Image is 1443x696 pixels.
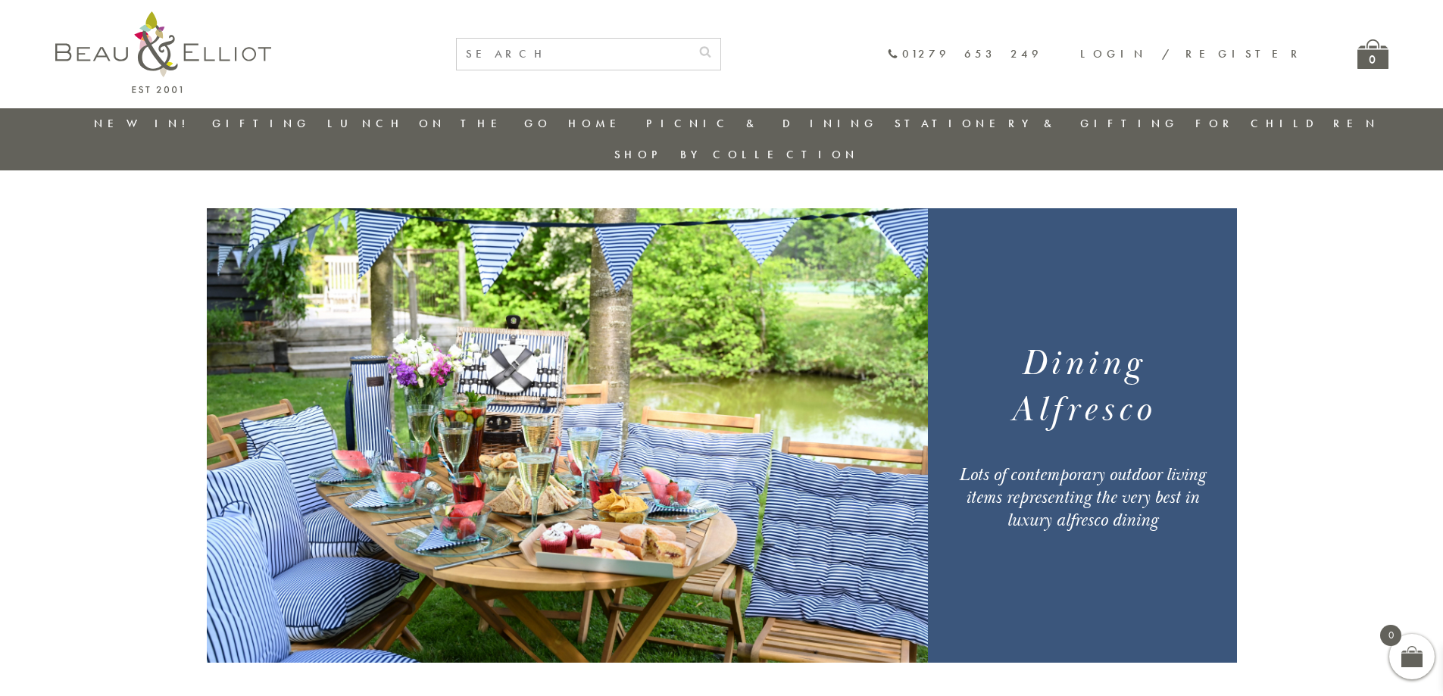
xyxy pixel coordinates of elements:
a: Picnic & Dining [646,116,878,131]
img: Outdoor living luxury picnic sets Luxury designer insulated cool lunch bags hydration bottles and... [207,208,928,663]
a: Home [568,116,629,131]
a: Lunch On The Go [327,116,551,131]
a: 01279 653 249 [887,48,1042,61]
a: Login / Register [1080,46,1304,61]
a: New in! [94,116,195,131]
h1: Dining Alfresco [946,341,1218,433]
a: Gifting [212,116,311,131]
span: 0 [1380,625,1401,646]
a: For Children [1195,116,1379,131]
div: Lots of contemporary outdoor living items representing the very best in luxury alfresco dining [946,463,1218,532]
a: Shop by collection [614,147,859,162]
a: 0 [1357,39,1388,69]
input: SEARCH [457,39,690,70]
a: Stationery & Gifting [895,116,1179,131]
img: logo [55,11,271,93]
